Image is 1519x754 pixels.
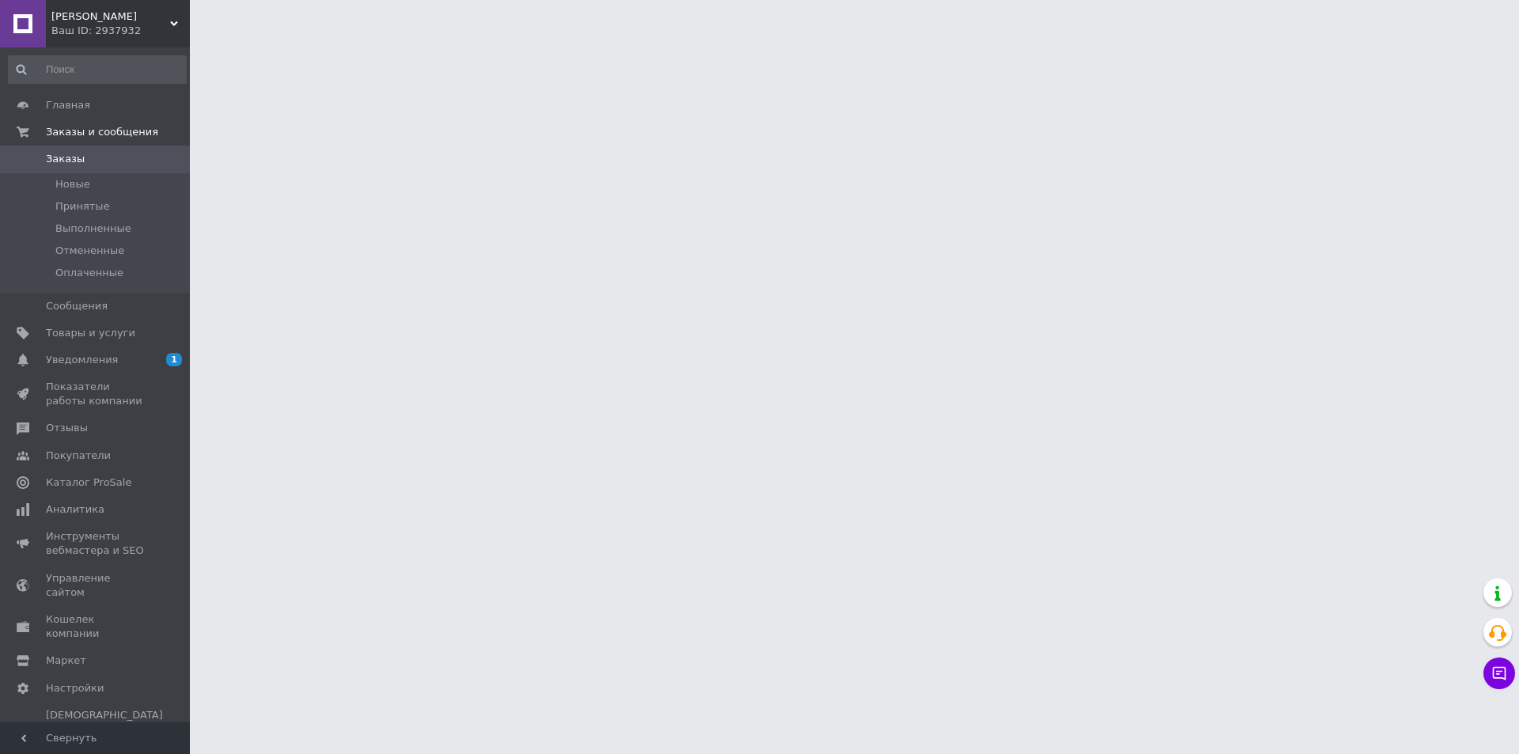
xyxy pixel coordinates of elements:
[46,476,131,490] span: Каталог ProSale
[51,9,170,24] span: МАННЕСМАНН МАРКЕТ
[55,177,90,191] span: Новые
[46,380,146,408] span: Показатели работы компании
[166,353,182,366] span: 1
[46,502,104,517] span: Аналитика
[8,55,187,84] input: Поиск
[46,681,104,695] span: Настройки
[55,244,124,258] span: Отмененные
[46,353,118,367] span: Уведомления
[55,199,110,214] span: Принятые
[55,266,123,280] span: Оплаченные
[46,326,135,340] span: Товары и услуги
[46,421,88,435] span: Отзывы
[46,529,146,558] span: Инструменты вебмастера и SEO
[46,612,146,641] span: Кошелек компании
[46,152,85,166] span: Заказы
[46,299,108,313] span: Сообщения
[51,24,190,38] div: Ваш ID: 2937932
[1483,657,1515,689] button: Чат с покупателем
[46,571,146,600] span: Управление сайтом
[46,125,158,139] span: Заказы и сообщения
[46,449,111,463] span: Покупатели
[55,222,131,236] span: Выполненные
[46,708,163,752] span: [DEMOGRAPHIC_DATA] и счета
[46,98,90,112] span: Главная
[46,654,86,668] span: Маркет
